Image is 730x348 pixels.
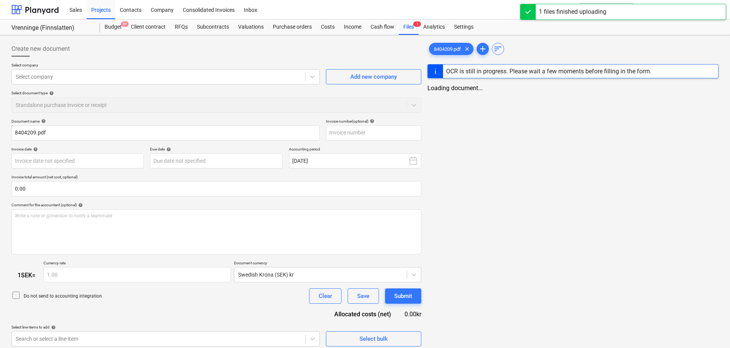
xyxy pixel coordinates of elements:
[170,19,192,35] a: RFQs
[359,334,388,344] div: Select bulk
[121,21,129,27] span: 9+
[399,19,419,35] div: Files
[100,19,126,35] a: Budget9+
[11,325,320,330] div: Select line-items to add
[493,44,503,53] span: sort
[368,119,374,123] span: help
[350,72,397,82] div: Add new company
[77,203,83,207] span: help
[32,147,38,152] span: help
[450,19,478,35] a: Settings
[11,175,421,181] p: Invoice total amount (net cost, optional)
[326,125,421,141] input: Invoice number
[50,325,56,330] span: help
[692,311,730,348] iframe: Chat Widget
[429,46,466,52] span: 8404209.pdf
[165,147,171,152] span: help
[539,7,606,16] div: 1 files finished uploading
[11,24,91,32] div: Vrenninge (Finnslatten)
[462,44,472,53] span: clear
[11,181,421,196] input: Invoice total amount (net cost, optional)
[478,44,487,53] span: add
[11,153,144,168] input: Invoice date not specified
[326,69,421,84] button: Add new company
[126,19,170,35] a: Client contract
[289,147,421,153] p: Accounting period
[150,153,282,168] input: Due date not specified
[427,84,719,92] div: Loading document...
[322,310,403,319] div: Allocated costs (net)
[11,44,70,53] span: Create new document
[234,19,268,35] a: Valuations
[319,291,332,301] div: Clear
[268,19,316,35] a: Purchase orders
[100,19,126,35] div: Budget
[348,288,379,304] button: Save
[11,119,320,124] div: Document name
[150,147,282,152] div: Due date
[309,288,342,304] button: Clear
[399,19,419,35] a: Files1
[44,261,231,267] p: Currency rate
[446,68,651,75] div: OCR is still in progress. Please wait a few moments before filling in the form.
[40,119,46,123] span: help
[326,331,421,346] button: Select bulk
[385,288,421,304] button: Submit
[366,19,399,35] a: Cash flow
[357,291,369,301] div: Save
[429,43,474,55] div: 8404209.pdf
[394,291,412,301] div: Submit
[24,293,102,299] p: Do not send to accounting integration
[403,310,421,319] div: 0.00kr
[289,153,421,168] button: [DATE]
[11,125,320,141] input: Document name
[11,147,144,152] div: Invoice date
[11,202,421,207] div: Comment for the accountant (optional)
[192,19,234,35] a: Subcontracts
[48,91,54,95] span: help
[11,272,44,279] div: 1 SEK =
[11,63,320,69] p: Select company
[326,119,421,124] div: Invoice number (optional)
[339,19,366,35] a: Income
[419,19,450,35] a: Analytics
[11,91,421,95] div: Select document type
[413,21,421,27] span: 1
[234,261,421,267] p: Document currency
[316,19,339,35] a: Costs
